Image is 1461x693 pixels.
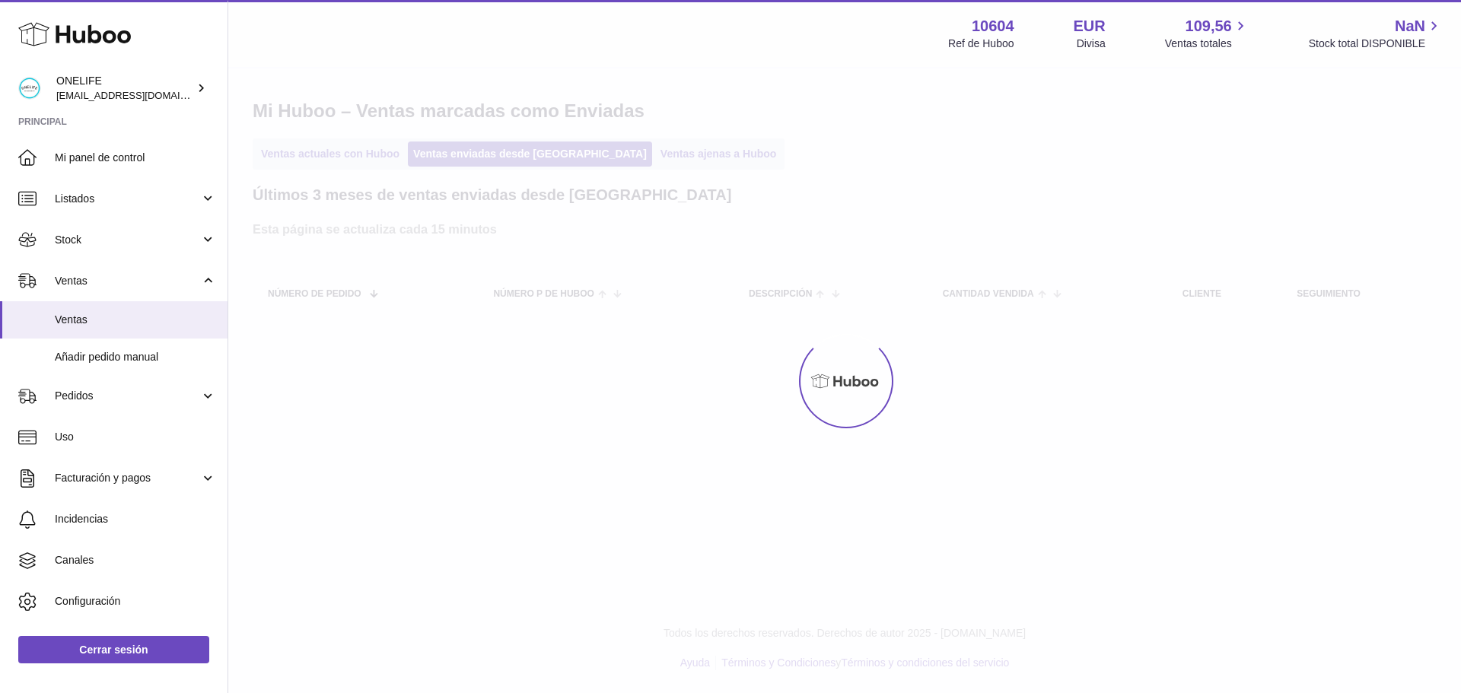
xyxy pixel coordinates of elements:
[1186,16,1232,37] span: 109,56
[55,471,200,485] span: Facturación y pagos
[1309,16,1443,51] a: NaN Stock total DISPONIBLE
[1165,37,1249,51] span: Ventas totales
[1309,37,1443,51] span: Stock total DISPONIBLE
[55,350,216,364] span: Añadir pedido manual
[972,16,1014,37] strong: 10604
[55,430,216,444] span: Uso
[56,89,224,101] span: [EMAIL_ADDRESS][DOMAIN_NAME]
[55,192,200,206] span: Listados
[55,233,200,247] span: Stock
[55,512,216,526] span: Incidencias
[56,74,193,103] div: ONELIFE
[948,37,1014,51] div: Ref de Huboo
[55,313,216,327] span: Ventas
[55,389,200,403] span: Pedidos
[18,636,209,663] a: Cerrar sesión
[55,151,216,165] span: Mi panel de control
[55,274,200,288] span: Ventas
[1395,16,1425,37] span: NaN
[1165,16,1249,51] a: 109,56 Ventas totales
[1077,37,1106,51] div: Divisa
[55,594,216,609] span: Configuración
[18,77,41,100] img: internalAdmin-10604@internal.huboo.com
[1074,16,1106,37] strong: EUR
[55,553,216,567] span: Canales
